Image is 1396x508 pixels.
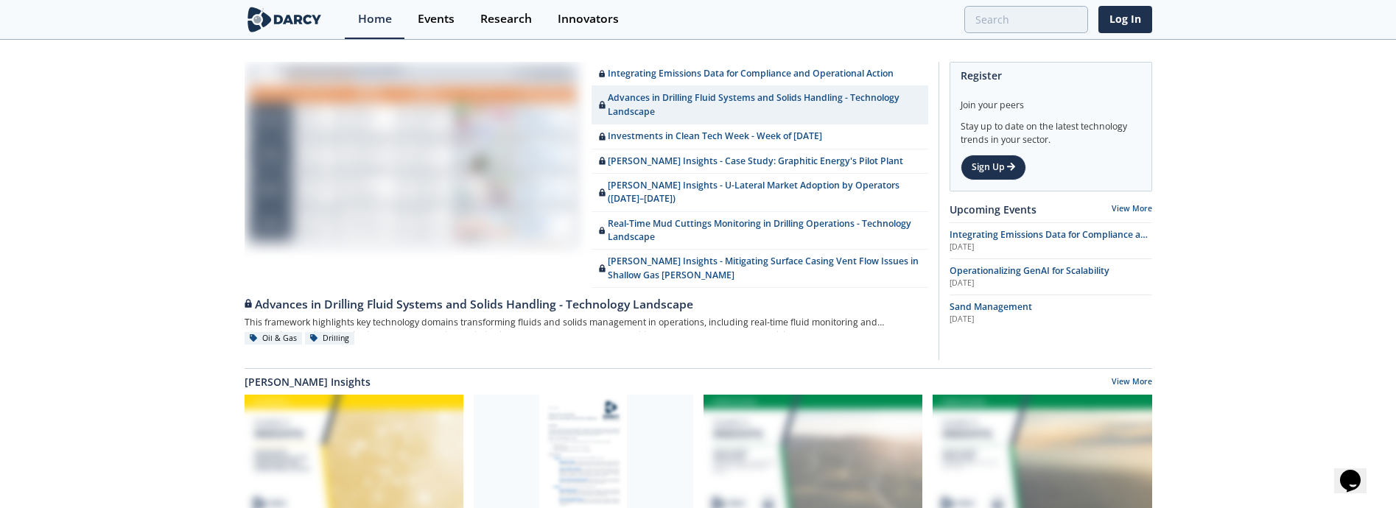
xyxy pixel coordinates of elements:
a: Integrating Emissions Data for Compliance and Operational Action [592,62,928,86]
span: Sand Management [950,300,1032,313]
div: Join your peers [961,88,1141,112]
div: This framework highlights key technology domains transforming fluids and solids management in ope... [245,313,928,331]
a: View More [1112,376,1152,389]
a: Log In [1098,6,1152,33]
a: Investments in Clean Tech Week - Week of [DATE] [592,124,928,149]
div: [DATE] [950,278,1152,289]
div: Advances in Drilling Fluid Systems and Solids Handling - Technology Landscape [245,296,928,314]
span: Integrating Emissions Data for Compliance and Operational Action [950,228,1152,254]
a: Real-Time Mud Cuttings Monitoring in Drilling Operations - Technology Landscape [592,212,928,250]
a: Operationalizing GenAI for Scalability [DATE] [950,264,1152,289]
div: Drilling [305,332,355,345]
a: Advances in Drilling Fluid Systems and Solids Handling - Technology Landscape [245,288,928,313]
div: Home [358,13,392,25]
div: Oil & Gas [245,332,303,345]
a: Integrating Emissions Data for Compliance and Operational Action [DATE] [950,228,1152,253]
img: logo-wide.svg [245,7,325,32]
a: [PERSON_NAME] Insights - Case Study: Graphitic Energy's Pilot Plant [592,149,928,174]
div: Innovators [558,13,619,25]
a: Sign Up [961,155,1026,180]
a: [PERSON_NAME] Insights [245,374,371,389]
div: Stay up to date on the latest technology trends in your sector. [961,112,1141,147]
a: Sand Management [DATE] [950,300,1152,325]
a: [PERSON_NAME] Insights - Mitigating Surface Casing Vent Flow Issues in Shallow Gas [PERSON_NAME] [592,250,928,288]
a: Advances in Drilling Fluid Systems and Solids Handling - Technology Landscape [592,86,928,124]
iframe: chat widget [1334,449,1381,493]
div: [DATE] [950,314,1152,325]
div: [DATE] [950,241,1152,253]
span: Operationalizing GenAI for Scalability [950,264,1109,277]
div: Events [418,13,455,25]
a: View More [1112,203,1152,214]
input: Advanced Search [964,6,1088,33]
div: Register [961,63,1141,88]
div: Integrating Emissions Data for Compliance and Operational Action [599,67,894,80]
div: Research [480,13,532,25]
a: Upcoming Events [950,202,1037,217]
a: [PERSON_NAME] Insights - U-Lateral Market Adoption by Operators ([DATE]–[DATE]) [592,174,928,212]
